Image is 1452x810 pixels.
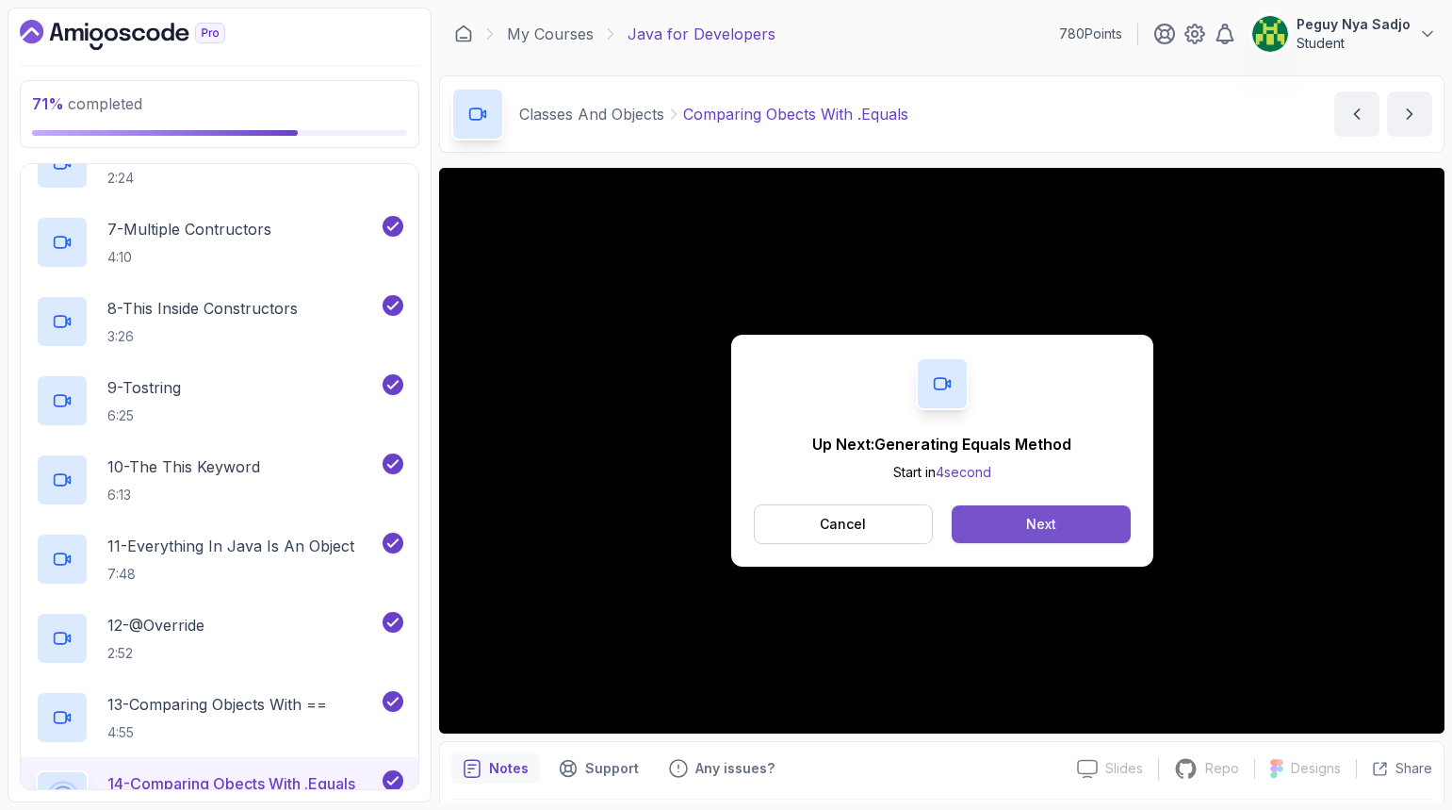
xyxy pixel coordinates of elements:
[32,94,64,113] span: 71 %
[107,693,327,716] p: 13 - Comparing Objects With ==
[107,644,204,663] p: 2:52
[107,376,181,399] p: 9 - Tostring
[36,374,403,427] button: 9-Tostring6:25
[952,505,1130,543] button: Next
[107,772,355,795] p: 14 - Comparing Obects With .Equals
[36,454,403,506] button: 10-The This Keyword6:13
[1059,25,1122,43] p: 780 Points
[1297,15,1411,34] p: Peguy Nya Sadjo
[107,248,271,267] p: 4:10
[36,612,403,665] button: 12-@Override2:52
[107,218,271,240] p: 7 - Multiple Contructors
[936,464,991,480] span: 4 second
[812,433,1071,455] p: Up Next: Generating Equals Method
[36,295,403,348] button: 8-This Inside Constructors3:26
[107,565,354,584] p: 7:48
[1105,759,1143,778] p: Slides
[1334,91,1379,137] button: previous content
[107,327,298,346] p: 3:26
[683,103,908,125] p: Comparing Obects With .Equals
[658,753,786,784] button: Feedback button
[820,515,866,534] p: Cancel
[36,533,403,586] button: 11-Everything In Java Is An Object7:48
[519,103,664,125] p: Classes And Objects
[20,20,269,50] a: Dashboard
[754,504,934,544] button: Cancel
[489,759,529,778] p: Notes
[812,463,1071,482] p: Start in
[32,94,142,113] span: completed
[107,297,298,320] p: 8 - This Inside Constructors
[107,455,260,478] p: 10 - The This Keyword
[107,406,181,425] p: 6:25
[585,759,639,778] p: Support
[454,25,473,43] a: Dashboard
[107,723,327,742] p: 4:55
[107,614,204,636] p: 12 - @Override
[107,535,354,557] p: 11 - Everything In Java Is An Object
[547,753,650,784] button: Support button
[695,759,775,778] p: Any issues?
[1291,759,1341,778] p: Designs
[107,169,274,188] p: 2:24
[36,216,403,269] button: 7-Multiple Contructors4:10
[1297,34,1411,53] p: Student
[628,23,775,45] p: Java for Developers
[1251,15,1437,53] button: user profile imagePeguy Nya SadjoStudent
[1395,759,1432,778] p: Share
[1356,759,1432,778] button: Share
[1252,16,1288,52] img: user profile image
[439,168,1444,734] iframe: 13 - Comparing Obects with .equals
[1387,91,1432,137] button: next content
[451,753,540,784] button: notes button
[1026,515,1056,534] div: Next
[107,486,260,504] p: 6:13
[507,23,594,45] a: My Courses
[1205,759,1239,778] p: Repo
[36,691,403,744] button: 13-Comparing Objects With ==4:55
